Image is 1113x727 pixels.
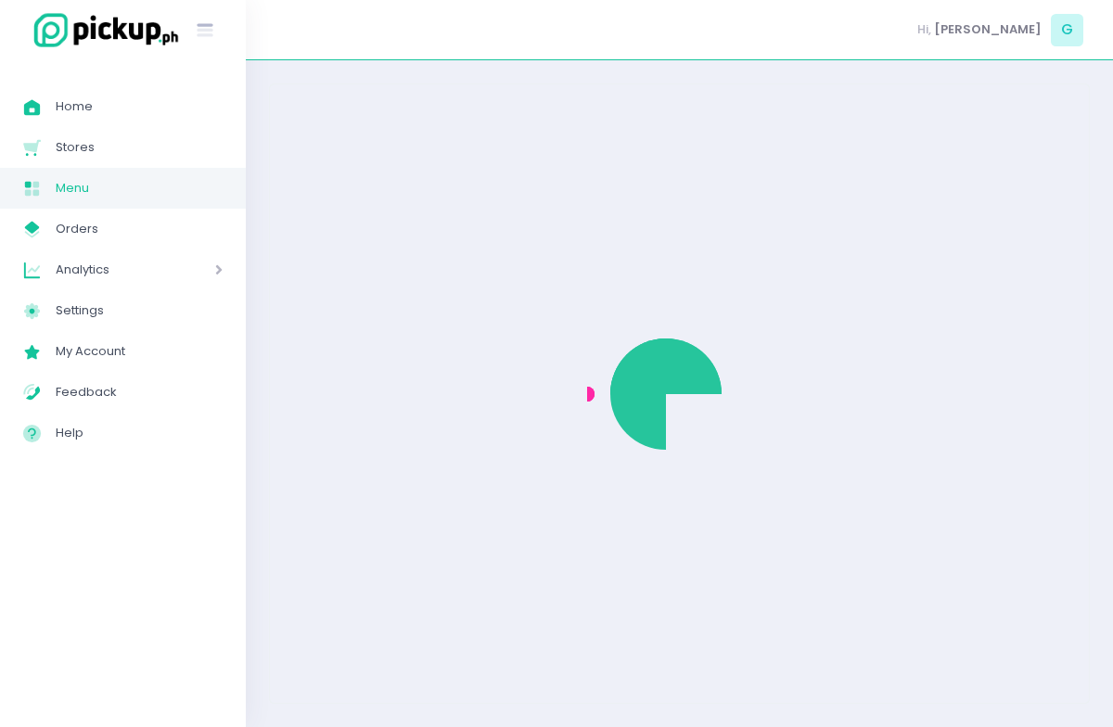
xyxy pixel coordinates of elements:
span: Home [56,95,223,119]
span: Feedback [56,380,223,404]
span: Orders [56,217,223,241]
span: My Account [56,339,223,363]
span: G [1051,14,1083,46]
span: Menu [56,176,223,200]
span: Analytics [56,258,162,282]
span: [PERSON_NAME] [934,20,1042,39]
span: Settings [56,299,223,323]
span: Help [56,421,223,445]
span: Hi, [917,20,931,39]
span: Stores [56,135,223,159]
img: logo [23,10,181,50]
